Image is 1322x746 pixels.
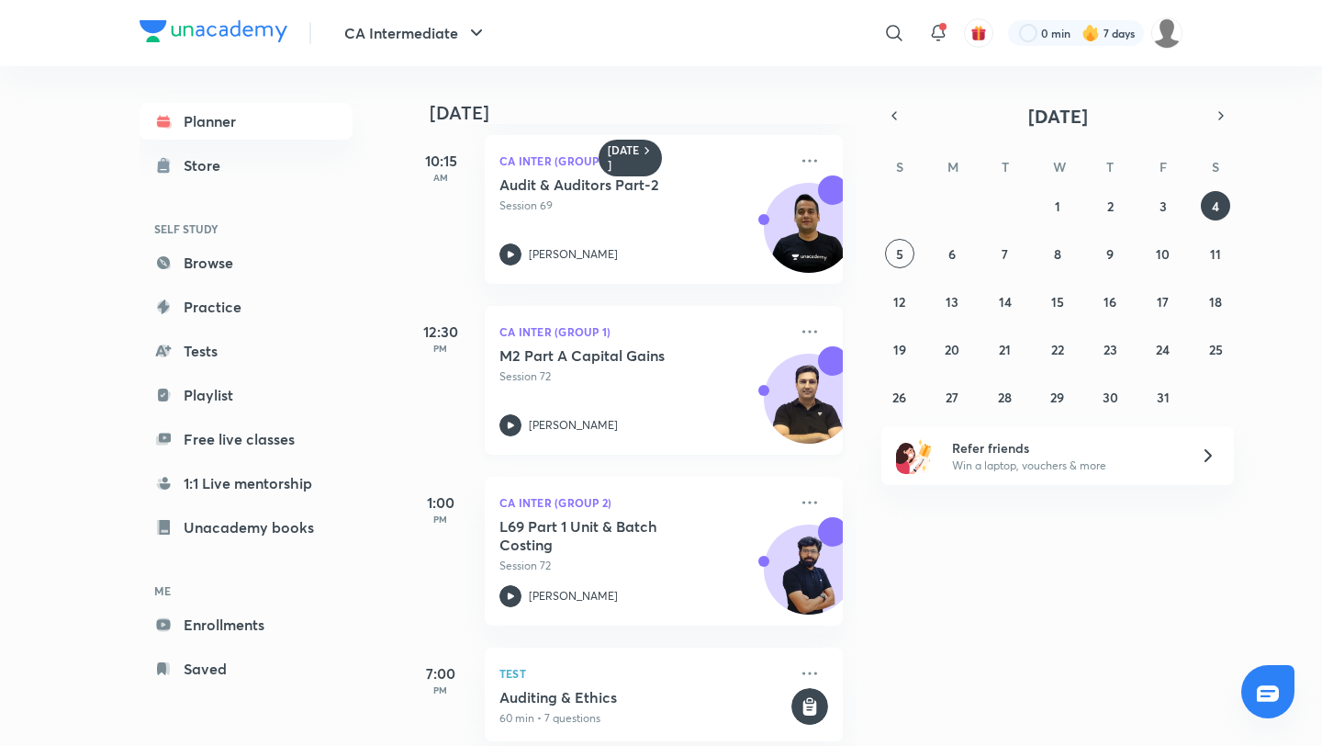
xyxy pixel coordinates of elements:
[1201,239,1230,268] button: October 11, 2025
[885,239,914,268] button: October 5, 2025
[1148,191,1178,220] button: October 3, 2025
[1095,334,1125,364] button: October 23, 2025
[885,334,914,364] button: October 19, 2025
[333,15,499,51] button: CA Intermediate
[184,154,231,176] div: Store
[896,158,903,175] abbr: Sunday
[499,558,788,574] p: Session 72
[499,662,788,684] p: Test
[140,650,353,687] a: Saved
[765,193,853,281] img: Avatar
[1104,341,1117,358] abbr: October 23, 2025
[896,245,903,263] abbr: October 5, 2025
[140,606,353,643] a: Enrollments
[1002,245,1008,263] abbr: October 7, 2025
[885,287,914,316] button: October 12, 2025
[140,244,353,281] a: Browse
[885,382,914,412] button: October 26, 2025
[1160,198,1167,215] abbr: October 3, 2025
[499,175,728,194] h5: Audit & Auditors Part-2
[430,102,861,124] h4: [DATE]
[1156,341,1170,358] abbr: October 24, 2025
[1209,341,1223,358] abbr: October 25, 2025
[970,25,987,41] img: avatar
[404,492,477,514] h5: 1:00
[907,103,1208,129] button: [DATE]
[499,688,788,706] h5: Auditing & Ethics
[1028,104,1088,129] span: [DATE]
[998,389,1012,406] abbr: October 28, 2025
[952,438,1178,458] h6: Refer friends
[499,492,788,514] p: CA Inter (Group 2)
[499,517,728,554] h5: L69 Part 1 Unit & Batch Costing
[1106,158,1114,175] abbr: Thursday
[1151,17,1182,49] img: Jyoti
[893,293,905,311] abbr: October 12, 2025
[1106,245,1114,263] abbr: October 9, 2025
[1201,287,1230,316] button: October 18, 2025
[499,321,788,343] p: CA Inter (Group 1)
[952,458,1178,474] p: Win a laptop, vouchers & more
[964,18,993,48] button: avatar
[999,341,1011,358] abbr: October 21, 2025
[1148,239,1178,268] button: October 10, 2025
[1043,334,1072,364] button: October 22, 2025
[140,333,353,369] a: Tests
[1201,334,1230,364] button: October 25, 2025
[946,293,958,311] abbr: October 13, 2025
[608,143,640,173] h6: [DATE]
[999,293,1012,311] abbr: October 14, 2025
[1148,382,1178,412] button: October 31, 2025
[1210,245,1221,263] abbr: October 11, 2025
[1051,341,1064,358] abbr: October 22, 2025
[404,321,477,343] h5: 12:30
[1148,334,1178,364] button: October 24, 2025
[140,103,353,140] a: Planner
[1209,293,1222,311] abbr: October 18, 2025
[1104,293,1116,311] abbr: October 16, 2025
[991,382,1020,412] button: October 28, 2025
[499,346,728,365] h5: M2 Part A Capital Gains
[1156,245,1170,263] abbr: October 10, 2025
[945,341,959,358] abbr: October 20, 2025
[1095,191,1125,220] button: October 2, 2025
[404,172,477,183] p: AM
[1095,287,1125,316] button: October 16, 2025
[1043,287,1072,316] button: October 15, 2025
[404,514,477,525] p: PM
[1055,198,1060,215] abbr: October 1, 2025
[140,465,353,502] a: 1:1 Live mentorship
[991,334,1020,364] button: October 21, 2025
[140,377,353,413] a: Playlist
[140,421,353,458] a: Free live classes
[140,20,287,47] a: Company Logo
[529,588,618,605] p: [PERSON_NAME]
[140,20,287,42] img: Company Logo
[896,437,933,474] img: referral
[404,343,477,354] p: PM
[947,158,958,175] abbr: Monday
[404,150,477,172] h5: 10:15
[1043,191,1072,220] button: October 1, 2025
[1081,24,1100,42] img: streak
[404,684,477,695] p: PM
[892,389,906,406] abbr: October 26, 2025
[937,287,967,316] button: October 13, 2025
[1095,239,1125,268] button: October 9, 2025
[140,147,353,184] a: Store
[991,239,1020,268] button: October 7, 2025
[1160,158,1167,175] abbr: Friday
[140,288,353,325] a: Practice
[937,382,967,412] button: October 27, 2025
[1157,293,1169,311] abbr: October 17, 2025
[1157,389,1170,406] abbr: October 31, 2025
[937,334,967,364] button: October 20, 2025
[1002,158,1009,175] abbr: Tuesday
[499,710,788,727] p: 60 min • 7 questions
[765,364,853,452] img: Avatar
[499,198,788,214] p: Session 69
[499,150,788,172] p: CA Inter (Group 1)
[404,662,477,684] h5: 7:00
[991,287,1020,316] button: October 14, 2025
[499,368,788,385] p: Session 72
